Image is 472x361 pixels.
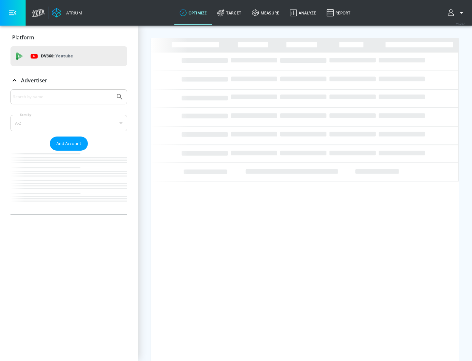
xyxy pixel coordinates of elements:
span: Add Account [56,140,81,147]
p: Platform [12,34,34,41]
button: Add Account [50,137,88,151]
div: Advertiser [10,89,127,214]
nav: list of Advertiser [10,151,127,214]
input: Search by name [13,93,112,101]
label: Sort By [19,113,33,117]
p: Advertiser [21,77,47,84]
a: Atrium [52,8,82,18]
a: measure [246,1,285,25]
span: v 4.25.4 [456,22,465,25]
div: Platform [10,28,127,47]
div: DV360: Youtube [10,46,127,66]
div: Advertiser [10,71,127,90]
a: optimize [174,1,212,25]
a: Analyze [285,1,321,25]
p: Youtube [55,53,73,59]
div: A-Z [10,115,127,131]
a: Report [321,1,356,25]
p: DV360: [41,53,73,60]
a: Target [212,1,246,25]
div: Atrium [64,10,82,16]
